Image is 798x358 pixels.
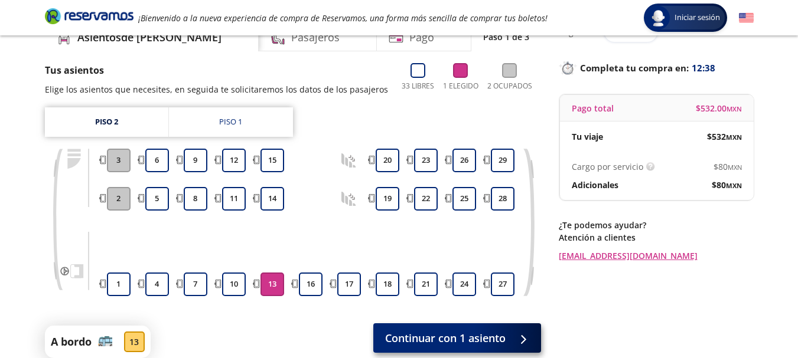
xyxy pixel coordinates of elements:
button: 10 [222,272,246,296]
p: ¿Te podemos ayudar? [559,219,754,231]
p: 33 Libres [402,81,434,91]
i: Brand Logo [45,7,133,25]
p: Elige los asientos que necesites, en seguida te solicitaremos los datos de los pasajeros [45,83,388,96]
small: MXN [726,181,742,190]
small: MXN [727,104,742,113]
button: 15 [260,149,284,172]
button: 16 [299,272,323,296]
div: Piso 1 [219,116,242,128]
button: 3 [107,149,131,172]
button: 29 [491,149,514,172]
span: $ 80 [714,160,742,173]
p: Pago total [572,102,614,114]
button: 5 [145,187,169,211]
p: Tus asientos [45,63,388,77]
div: 13 [124,331,145,352]
p: 2 Ocupados [487,81,532,91]
p: Atención a clientes [559,231,754,244]
button: 4 [145,272,169,296]
button: 6 [145,149,169,172]
small: MXN [726,133,742,142]
h4: Asientos de [PERSON_NAME] [77,29,222,45]
button: 28 [491,187,514,211]
button: 2 [107,187,131,211]
button: 23 [414,149,438,172]
span: 12:38 [692,61,715,75]
button: 21 [414,272,438,296]
button: 27 [491,272,514,296]
p: 1 Elegido [443,81,478,91]
p: Paso 1 de 3 [483,31,529,43]
button: 24 [452,272,476,296]
button: 9 [184,149,207,172]
button: 17 [337,272,361,296]
button: 14 [260,187,284,211]
button: 7 [184,272,207,296]
h4: Pago [409,29,434,45]
small: MXN [728,163,742,172]
span: $ 532 [707,130,742,143]
button: 18 [376,272,399,296]
span: Iniciar sesión [670,12,725,24]
a: Piso 2 [45,107,168,137]
p: Completa tu compra en : [559,60,754,76]
em: ¡Bienvenido a la nueva experiencia de compra de Reservamos, una forma más sencilla de comprar tus... [138,12,548,24]
span: $ 532.00 [696,102,742,114]
a: Brand Logo [45,7,133,28]
button: 20 [376,149,399,172]
button: English [739,11,754,25]
button: 13 [260,272,284,296]
button: 25 [452,187,476,211]
button: Continuar con 1 asiento [373,323,541,353]
span: Continuar con 1 asiento [385,330,506,346]
button: 26 [452,149,476,172]
button: 11 [222,187,246,211]
button: 8 [184,187,207,211]
button: 1 [107,272,131,296]
p: Adicionales [572,179,618,191]
button: 19 [376,187,399,211]
p: Cargo por servicio [572,160,643,173]
button: 12 [222,149,246,172]
span: $ 80 [712,179,742,191]
p: Tu viaje [572,130,603,143]
button: 22 [414,187,438,211]
h4: Pasajeros [291,29,340,45]
a: [EMAIL_ADDRESS][DOMAIN_NAME] [559,249,754,262]
p: A bordo [51,334,92,350]
a: Piso 1 [169,107,293,137]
